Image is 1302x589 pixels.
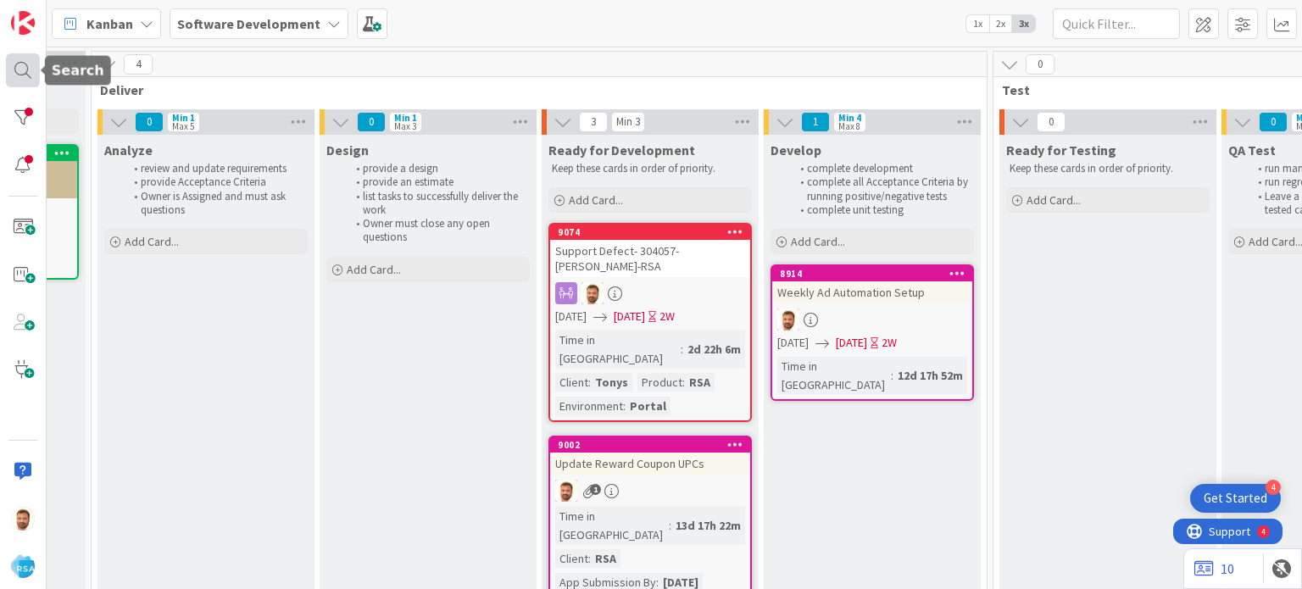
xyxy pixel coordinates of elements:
div: RSA [591,549,620,568]
div: 9074 [550,225,750,240]
img: AS [11,507,35,531]
li: provide an estimate [347,175,527,189]
span: 0 [357,112,386,132]
li: Owner is Assigned and must ask questions [125,190,305,218]
span: Add Card... [125,234,179,249]
span: Ready for Testing [1006,142,1116,158]
div: Environment [555,397,623,415]
div: AS [550,282,750,304]
div: Weekly Ad Automation Setup [772,281,972,303]
div: 9002Update Reward Coupon UPCs [550,437,750,475]
input: Quick Filter... [1053,8,1180,39]
b: Software Development [177,15,320,32]
div: Max 8 [838,122,860,131]
span: : [891,366,893,385]
a: 9074Support Defect- 304057- [PERSON_NAME]-RSAAS[DATE][DATE]2WTime in [GEOGRAPHIC_DATA]:2d 22h 6mC... [548,223,752,422]
li: provide a design [347,162,527,175]
div: 9002 [550,437,750,453]
div: 13d 17h 22m [671,516,745,535]
div: Max 3 [394,122,416,131]
div: Open Get Started checklist, remaining modules: 4 [1190,484,1281,513]
li: complete all Acceptance Criteria by running positive/negative tests [791,175,971,203]
li: list tasks to successfully deliver the work [347,190,527,218]
span: 1 [590,484,601,495]
div: Get Started [1204,490,1267,507]
span: Deliver [100,81,965,98]
div: RSA [685,373,715,392]
span: : [681,340,683,358]
div: Client [555,373,588,392]
span: Kanban [86,14,133,34]
div: AS [772,308,972,331]
div: 2d 22h 6m [683,340,745,358]
div: Min 4 [838,114,861,122]
div: 12d 17h 52m [893,366,967,385]
span: 2x [989,15,1012,32]
h5: Search [52,63,104,79]
span: 0 [1037,112,1066,132]
a: 8914Weekly Ad Automation SetupAS[DATE][DATE]2WTime in [GEOGRAPHIC_DATA]:12d 17h 52m [771,264,974,401]
span: Support [36,3,77,23]
span: 1x [966,15,989,32]
li: complete unit testing [791,203,971,217]
span: [DATE] [555,308,587,325]
li: Owner must close any open questions [347,217,527,245]
div: 8914 [780,268,972,280]
span: [DATE] [614,308,645,325]
span: Add Card... [347,262,401,277]
li: complete development [791,162,971,175]
div: Min 3 [616,118,640,126]
div: Min 1 [172,114,195,122]
p: Keep these cards in order of priority. [1010,162,1206,175]
span: Design [326,142,369,158]
div: 8914 [772,266,972,281]
span: : [588,549,591,568]
div: Client [555,549,588,568]
span: 3 [579,112,608,132]
span: : [588,373,591,392]
span: 0 [135,112,164,132]
span: QA Test [1228,142,1276,158]
a: 10 [1194,558,1234,579]
span: 3x [1012,15,1035,32]
div: AS [550,480,750,502]
span: Analyze [104,142,153,158]
img: AS [581,282,604,304]
span: Develop [771,142,821,158]
div: Product [637,373,682,392]
span: : [669,516,671,535]
img: AS [555,480,577,502]
div: Support Defect- 304057- [PERSON_NAME]-RSA [550,240,750,277]
span: Ready for Development [548,142,695,158]
div: 2W [659,308,675,325]
div: 2W [882,334,897,352]
span: 0 [1259,112,1288,132]
div: Min 1 [394,114,417,122]
div: Time in [GEOGRAPHIC_DATA] [777,357,891,394]
img: Visit kanbanzone.com [11,11,35,35]
div: 8914Weekly Ad Automation Setup [772,266,972,303]
div: Time in [GEOGRAPHIC_DATA] [555,331,681,368]
img: AS [777,308,799,331]
span: 4 [124,54,153,75]
div: 4 [88,7,92,20]
div: 9074Support Defect- 304057- [PERSON_NAME]-RSA [550,225,750,277]
div: Update Reward Coupon UPCs [550,453,750,475]
div: 9002 [558,439,750,451]
span: 1 [801,112,830,132]
span: [DATE] [777,334,809,352]
div: Time in [GEOGRAPHIC_DATA] [555,507,669,544]
p: Keep these cards in order of priority. [552,162,748,175]
span: : [682,373,685,392]
span: Add Card... [569,192,623,208]
div: 9074 [558,226,750,238]
div: Portal [626,397,670,415]
span: Add Card... [791,234,845,249]
span: 0 [1026,54,1054,75]
div: Tonys [591,373,632,392]
span: Add Card... [1027,192,1081,208]
div: 4 [1266,480,1281,495]
li: provide Acceptance Criteria [125,175,305,189]
div: Max 5 [172,122,194,131]
span: : [623,397,626,415]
